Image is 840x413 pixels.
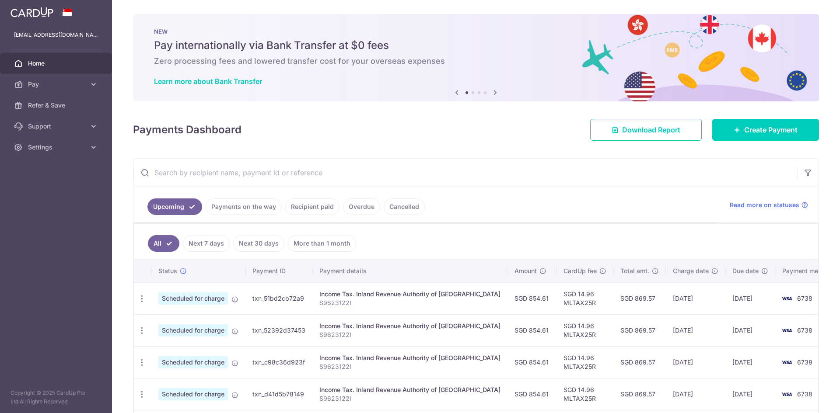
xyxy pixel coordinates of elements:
span: Scheduled for charge [158,324,228,337]
input: Search by recipient name, payment id or reference [133,159,798,187]
td: [DATE] [725,378,775,410]
span: Scheduled for charge [158,292,228,305]
span: 6738 [797,295,812,302]
td: [DATE] [725,346,775,378]
a: Create Payment [712,119,819,141]
th: Payment ID [245,260,312,282]
a: More than 1 month [288,235,356,252]
th: Payment details [312,260,507,282]
span: CardUp fee [563,267,597,275]
td: SGD 854.61 [507,282,556,314]
td: SGD 14.96 MLTAX25R [556,378,613,410]
img: CardUp [10,7,53,17]
td: SGD 854.61 [507,346,556,378]
a: Next 30 days [233,235,284,252]
a: Learn more about Bank Transfer [154,77,262,86]
td: [DATE] [666,346,725,378]
td: [DATE] [666,314,725,346]
span: Pay [28,80,86,89]
span: Charge date [673,267,709,275]
img: Bank Card [778,389,795,399]
td: SGD 869.57 [613,282,666,314]
td: SGD 854.61 [507,378,556,410]
span: Scheduled for charge [158,388,228,400]
span: Create Payment [744,125,798,135]
p: NEW [154,28,798,35]
div: Income Tax. Inland Revenue Authority of [GEOGRAPHIC_DATA] [319,354,500,362]
div: Income Tax. Inland Revenue Authority of [GEOGRAPHIC_DATA] [319,290,500,298]
h4: Payments Dashboard [133,122,241,138]
span: Settings [28,143,86,152]
span: Total amt. [620,267,649,275]
p: S9623122I [319,394,500,403]
a: Upcoming [147,198,202,215]
a: Read more on statuses [730,201,808,209]
a: Next 7 days [183,235,230,252]
td: SGD 869.57 [613,346,666,378]
img: Bank transfer banner [133,14,819,101]
span: Scheduled for charge [158,356,228,368]
h5: Pay internationally via Bank Transfer at $0 fees [154,38,798,52]
span: Download Report [622,125,680,135]
h6: Zero processing fees and lowered transfer cost for your overseas expenses [154,56,798,66]
a: Payments on the way [206,198,282,215]
p: S9623122I [319,362,500,371]
a: Overdue [343,198,380,215]
span: Support [28,122,86,131]
span: Home [28,59,86,68]
td: SGD 14.96 MLTAX25R [556,282,613,314]
td: txn_d41d5b78149 [245,378,312,410]
td: [DATE] [666,378,725,410]
a: Download Report [590,119,702,141]
td: SGD 14.96 MLTAX25R [556,346,613,378]
div: Income Tax. Inland Revenue Authority of [GEOGRAPHIC_DATA] [319,322,500,330]
span: Status [158,267,177,275]
span: 6738 [797,390,812,398]
td: SGD 14.96 MLTAX25R [556,314,613,346]
img: Bank Card [778,357,795,368]
span: 6738 [797,358,812,366]
a: All [148,235,179,252]
span: Read more on statuses [730,201,799,209]
td: txn_52392d37453 [245,314,312,346]
td: [DATE] [725,282,775,314]
img: Bank Card [778,293,795,304]
td: SGD 869.57 [613,378,666,410]
span: Refer & Save [28,101,86,110]
p: S9623122I [319,330,500,339]
td: SGD 854.61 [507,314,556,346]
span: 6738 [797,326,812,334]
td: SGD 869.57 [613,314,666,346]
img: Bank Card [778,325,795,336]
span: Due date [732,267,759,275]
td: txn_c98c36d923f [245,346,312,378]
p: S9623122I [319,298,500,307]
span: Amount [514,267,537,275]
a: Cancelled [384,198,425,215]
td: txn_51bd2cb72a9 [245,282,312,314]
div: Income Tax. Inland Revenue Authority of [GEOGRAPHIC_DATA] [319,385,500,394]
td: [DATE] [666,282,725,314]
td: [DATE] [725,314,775,346]
a: Recipient paid [285,198,339,215]
p: [EMAIL_ADDRESS][DOMAIN_NAME] [14,31,98,39]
